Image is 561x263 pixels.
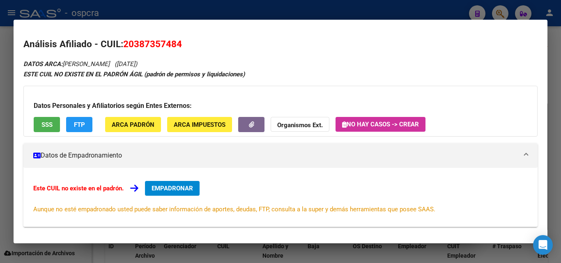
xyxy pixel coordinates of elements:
h2: Análisis Afiliado - CUIL: [23,37,538,51]
button: EMPADRONAR [145,181,200,196]
h3: Datos Personales y Afiliatorios según Entes Externos: [34,101,527,111]
span: ARCA Impuestos [174,121,225,128]
button: ARCA Impuestos [167,117,232,132]
button: FTP [66,117,92,132]
button: SSS [34,117,60,132]
span: [PERSON_NAME] [23,60,110,68]
span: EMPADRONAR [152,185,193,192]
button: ARCA Padrón [105,117,161,132]
strong: ESTE CUIL NO EXISTE EN EL PADRÓN ÁGIL (padrón de permisos y liquidaciones) [23,71,245,78]
button: No hay casos -> Crear [336,117,425,132]
span: ([DATE]) [115,60,137,68]
span: SSS [41,121,53,128]
div: Datos de Empadronamiento [23,168,538,227]
span: ARCA Padrón [112,121,154,128]
span: FTP [74,121,85,128]
div: Open Intercom Messenger [533,235,553,255]
strong: Este CUIL no existe en el padrón. [33,185,124,192]
span: No hay casos -> Crear [342,121,419,128]
button: Organismos Ext. [271,117,329,132]
span: 20387357484 [123,39,182,49]
span: Aunque no esté empadronado usted puede saber información de aportes, deudas, FTP, consulta a la s... [33,206,435,213]
mat-panel-title: Datos de Empadronamiento [33,151,518,160]
strong: Organismos Ext. [277,121,323,129]
strong: DATOS ARCA: [23,60,62,68]
mat-expansion-panel-header: Datos de Empadronamiento [23,143,538,168]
